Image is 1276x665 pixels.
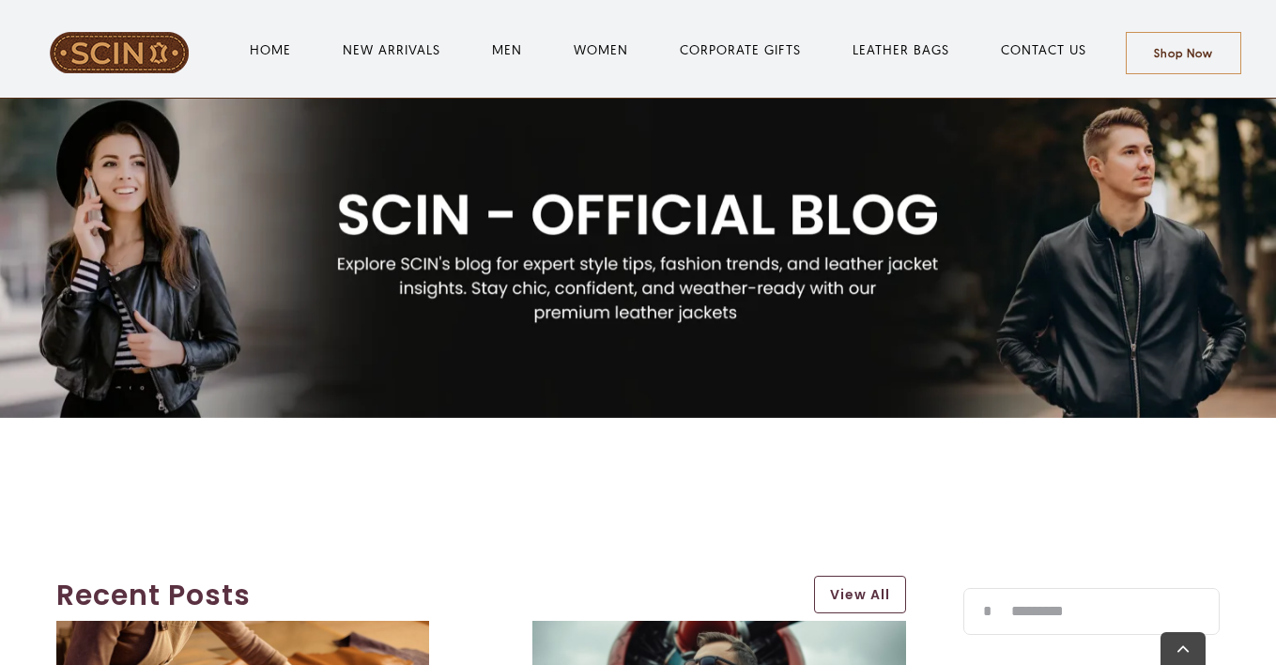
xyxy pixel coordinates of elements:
[680,40,801,60] a: CORPORATE GIFTS
[1001,40,1086,60] a: CONTACT US
[250,40,291,60] a: HOME
[814,576,906,613] a: View All
[1160,548,1276,637] iframe: chat widget
[574,40,628,60] a: WOMEN
[56,623,429,642] a: How To Distress Leather In Easy Way
[532,623,905,642] a: What is an Aviator Jacket?
[492,40,522,60] a: MEN
[343,40,440,60] a: NEW ARRIVALS
[49,31,190,74] img: LeatherSCIN
[963,588,1220,635] input: Search...
[1154,45,1213,61] span: Shop Now
[1126,32,1241,74] a: Shop Now
[211,19,1126,79] nav: Main Menu
[49,29,190,48] a: LeatherSCIN
[56,574,795,616] a: Recent Posts
[963,588,1010,635] input: Search
[853,40,949,60] a: LEATHER BAGS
